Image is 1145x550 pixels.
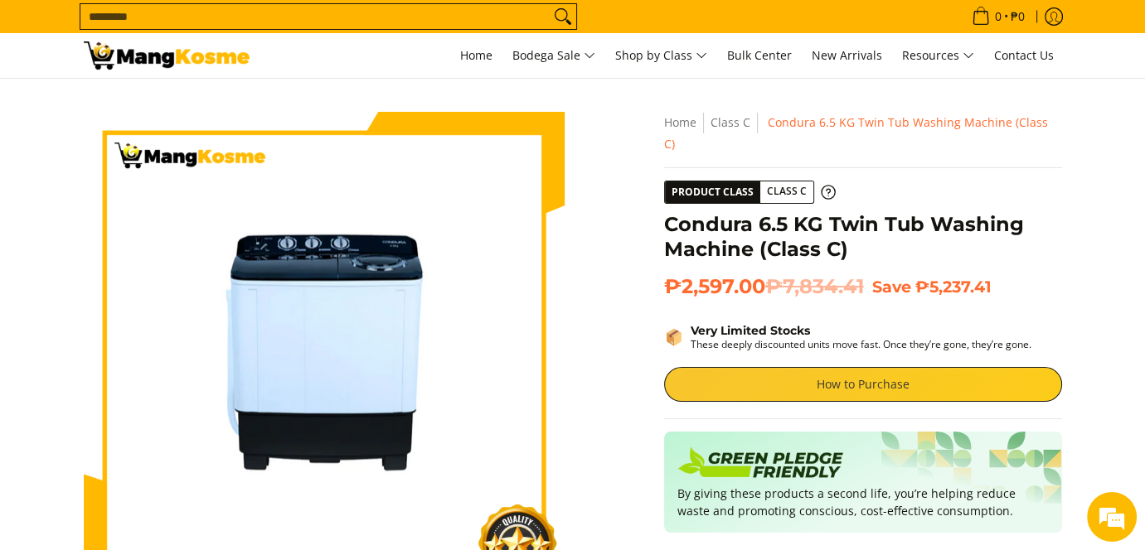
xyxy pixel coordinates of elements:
del: ₱7,834.41 [765,274,864,299]
a: How to Purchase [664,367,1062,402]
a: Home [452,33,501,78]
a: Product Class Class C [664,181,836,204]
img: AMAZING CLASS C: Condura Twin-Tub 6.5 KG Washing Machine l Mang Kosme [84,41,250,70]
span: Bulk Center [727,47,792,63]
span: 0 [992,11,1004,22]
nav: Breadcrumbs [664,112,1062,155]
span: Shop by Class [615,46,707,66]
span: • [967,7,1030,26]
img: Badge sustainability green pledge friendly [677,445,843,485]
strong: Very Limited Stocks [691,323,810,338]
a: Contact Us [986,33,1062,78]
a: New Arrivals [803,33,890,78]
span: Condura 6.5 KG Twin Tub Washing Machine (Class C) [664,114,1048,152]
span: Product Class [665,181,760,203]
span: ₱5,237.41 [915,277,992,297]
a: Shop by Class [607,33,716,78]
a: Bulk Center [719,33,800,78]
a: Bodega Sale [504,33,604,78]
span: Class C [760,181,813,202]
a: Resources [894,33,982,78]
button: Search [550,4,576,29]
span: Home [460,47,492,63]
span: New Arrivals [812,47,882,63]
span: Contact Us [994,47,1054,63]
span: Save [872,277,911,297]
a: Home [664,114,696,130]
span: Resources [902,46,974,66]
span: ₱0 [1008,11,1027,22]
nav: Main Menu [266,33,1062,78]
p: These deeply discounted units move fast. Once they’re gone, they’re gone. [691,338,1031,350]
p: By giving these products a second life, you’re helping reduce waste and promoting conscious, cost... [677,485,1049,519]
span: ₱2,597.00 [664,274,864,299]
span: Bodega Sale [512,46,595,66]
img: condura-twin-tub-6.5kg-washing-machine-full-view-mang-kosme [84,172,565,533]
a: Class C [711,114,750,130]
h1: Condura 6.5 KG Twin Tub Washing Machine (Class C) [664,212,1062,262]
